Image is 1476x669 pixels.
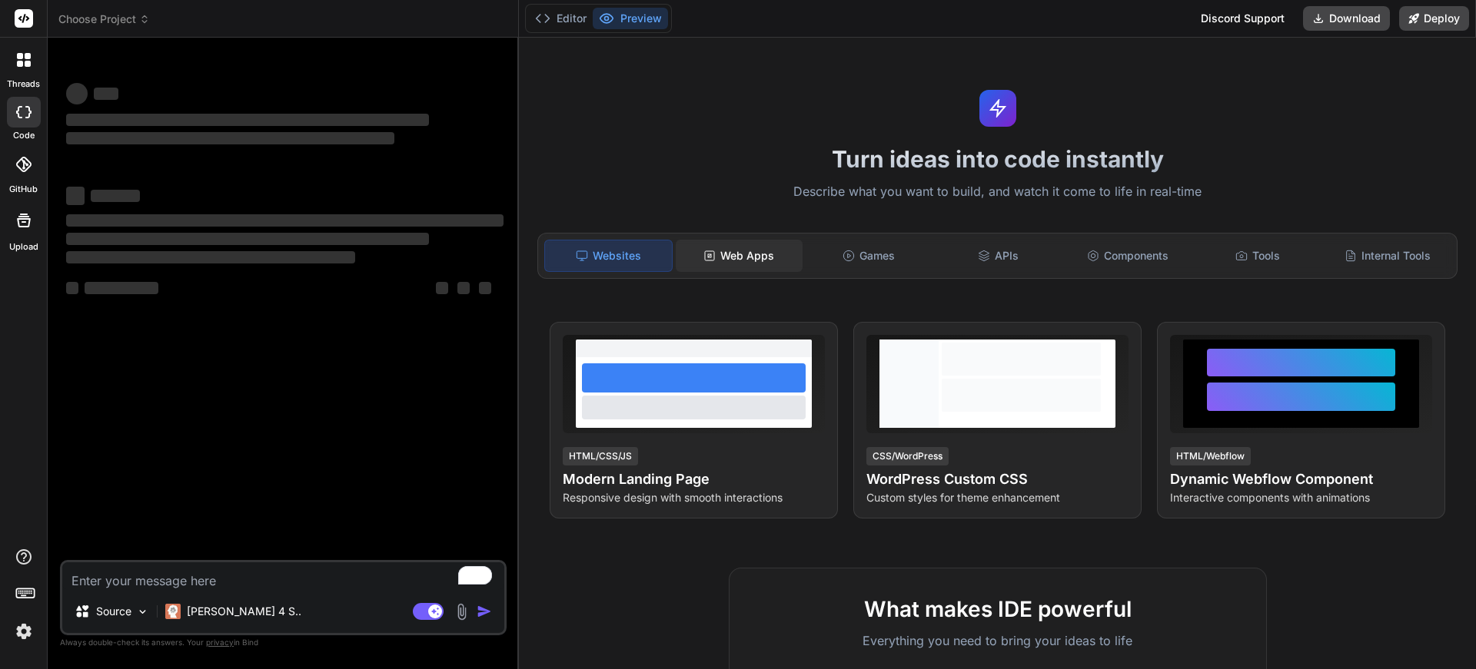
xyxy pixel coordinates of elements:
div: Web Apps [676,240,803,272]
span: ‌ [436,282,448,294]
label: code [13,129,35,142]
div: Discord Support [1192,6,1294,31]
span: ‌ [91,190,140,202]
span: ‌ [66,187,85,205]
h2: What makes IDE powerful [754,593,1242,625]
div: Websites [544,240,673,272]
span: ‌ [85,282,158,294]
button: Download [1303,6,1390,31]
p: Describe what you want to build, and watch it come to life in real-time [528,182,1467,202]
img: attachment [453,603,470,621]
span: ‌ [479,282,491,294]
p: Everything you need to bring your ideas to life [754,631,1242,650]
span: ‌ [94,88,118,100]
p: Source [96,604,131,619]
img: Pick Models [136,605,149,618]
span: ‌ [66,114,429,126]
p: Interactive components with animations [1170,490,1432,505]
span: ‌ [66,214,504,227]
div: HTML/Webflow [1170,447,1251,465]
span: ‌ [66,251,355,263]
img: Claude 4 Sonnet [165,604,181,619]
h1: Turn ideas into code instantly [528,145,1467,173]
div: Games [806,240,932,272]
span: ‌ [457,282,470,294]
p: Always double-check its answers. Your in Bind [60,635,507,650]
span: Choose Project [58,12,150,27]
button: Preview [593,8,668,29]
div: Components [1065,240,1192,272]
label: Upload [9,240,38,253]
span: privacy [206,638,234,647]
div: Internal Tools [1324,240,1451,272]
img: icon [477,604,492,619]
div: HTML/CSS/JS [563,447,638,465]
button: Deploy [1399,6,1469,31]
h4: Dynamic Webflow Component [1170,469,1432,490]
img: settings [11,618,37,644]
div: APIs [935,240,1062,272]
span: ‌ [66,132,394,144]
textarea: To enrich screen reader interactions, please activate Accessibility in Grammarly extension settings [62,562,504,590]
p: [PERSON_NAME] 4 S.. [187,604,301,619]
span: ‌ [66,282,78,294]
h4: Modern Landing Page [563,469,825,490]
p: Custom styles for theme enhancement [866,490,1129,505]
h4: WordPress Custom CSS [866,469,1129,490]
button: Editor [529,8,593,29]
span: ‌ [66,83,88,104]
label: GitHub [9,183,38,196]
p: Responsive design with smooth interactions [563,490,825,505]
div: CSS/WordPress [866,447,949,465]
span: ‌ [66,233,429,245]
div: Tools [1195,240,1321,272]
label: threads [7,78,40,91]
